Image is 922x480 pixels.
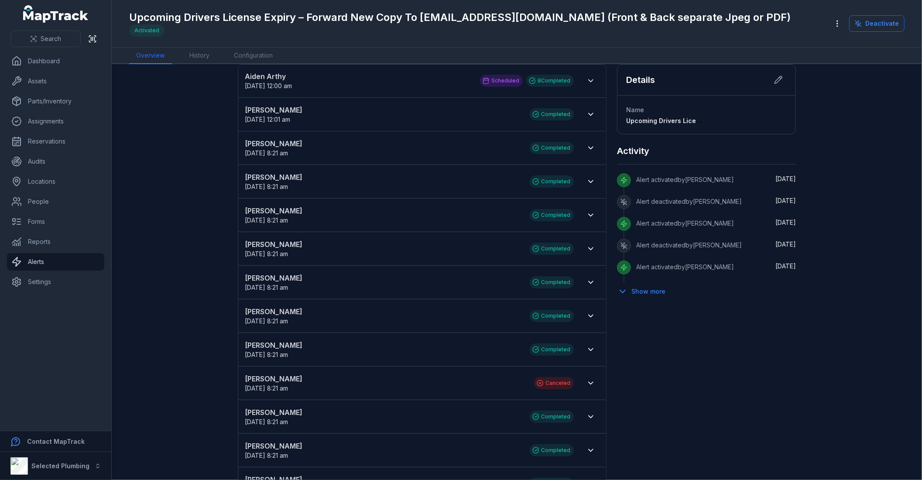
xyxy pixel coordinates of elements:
[245,172,521,182] strong: [PERSON_NAME]
[480,75,523,87] div: Scheduled
[245,105,521,115] strong: [PERSON_NAME]
[775,262,796,270] span: [DATE]
[245,374,525,393] a: [PERSON_NAME][DATE] 8:21 am
[7,213,104,230] a: Forms
[10,31,81,47] button: Search
[129,10,791,24] h1: Upcoming Drivers License Expiry – Forward New Copy To [EMAIL_ADDRESS][DOMAIN_NAME] (Front & Back ...
[530,209,574,221] div: Completed
[245,407,521,418] strong: [PERSON_NAME]
[636,241,742,249] span: Alert deactivated by [PERSON_NAME]
[245,206,521,216] strong: [PERSON_NAME]
[245,317,288,325] span: [DATE] 8:21 am
[626,74,655,86] h2: Details
[775,262,796,270] time: 10/1/2025, 7:49:29 AM
[245,138,521,158] a: [PERSON_NAME][DATE] 8:21 am
[245,149,288,157] time: 9/11/2025, 8:21:00 AM
[636,198,742,205] span: Alert deactivated by [PERSON_NAME]
[245,384,288,392] span: [DATE] 8:21 am
[775,197,796,204] span: [DATE]
[245,116,291,123] time: 9/22/2025, 12:01:00 AM
[530,276,574,288] div: Completed
[617,282,671,301] button: Show more
[7,193,104,210] a: People
[245,407,521,426] a: [PERSON_NAME][DATE] 8:21 am
[227,48,280,64] a: Configuration
[245,71,471,82] strong: Aiden Arthy
[245,216,288,224] span: [DATE] 8:21 am
[636,176,734,183] span: Alert activated by [PERSON_NAME]
[534,377,574,389] div: Canceled
[245,239,521,250] strong: [PERSON_NAME]
[530,243,574,255] div: Completed
[245,71,471,90] a: Aiden Arthy[DATE] 12:00 am
[7,133,104,150] a: Reservations
[245,116,291,123] span: [DATE] 12:01 am
[245,418,288,425] time: 9/11/2025, 8:21:00 AM
[7,153,104,170] a: Audits
[245,441,521,451] strong: [PERSON_NAME]
[245,183,288,190] time: 9/11/2025, 8:21:00 AM
[617,145,649,157] h2: Activity
[245,149,288,157] span: [DATE] 8:21 am
[245,273,521,292] a: [PERSON_NAME][DATE] 8:21 am
[245,452,288,459] span: [DATE] 8:21 am
[245,273,521,283] strong: [PERSON_NAME]
[245,183,288,190] span: [DATE] 8:21 am
[530,444,574,456] div: Completed
[245,351,288,358] span: [DATE] 8:21 am
[530,108,574,120] div: Completed
[245,340,521,350] strong: [PERSON_NAME]
[7,173,104,190] a: Locations
[41,34,61,43] span: Search
[245,351,288,358] time: 9/11/2025, 8:21:00 AM
[245,317,288,325] time: 9/11/2025, 8:21:00 AM
[245,418,288,425] span: [DATE] 8:21 am
[7,113,104,130] a: Assignments
[245,384,288,392] time: 9/11/2025, 8:21:00 AM
[23,5,89,23] a: MapTrack
[530,310,574,322] div: Completed
[775,240,796,248] time: 10/1/2025, 7:52:36 AM
[245,250,288,257] span: [DATE] 8:21 am
[530,343,574,356] div: Completed
[245,250,288,257] time: 9/11/2025, 8:21:00 AM
[530,411,574,423] div: Completed
[245,306,521,326] a: [PERSON_NAME][DATE] 8:21 am
[182,48,216,64] a: History
[27,438,85,445] strong: Contact MapTrack
[245,172,521,191] a: [PERSON_NAME][DATE] 8:21 am
[526,75,574,87] div: 8 Completed
[636,263,734,271] span: Alert activated by [PERSON_NAME]
[245,340,521,359] a: [PERSON_NAME][DATE] 8:21 am
[775,219,796,226] time: 10/1/2025, 7:52:47 AM
[7,253,104,271] a: Alerts
[129,48,172,64] a: Overview
[7,52,104,70] a: Dashboard
[31,462,89,470] strong: Selected Plumbing
[636,219,734,227] span: Alert activated by [PERSON_NAME]
[245,206,521,225] a: [PERSON_NAME][DATE] 8:21 am
[7,93,104,110] a: Parts/Inventory
[245,452,288,459] time: 9/11/2025, 8:21:00 AM
[245,216,288,224] time: 9/11/2025, 8:21:00 AM
[245,441,521,460] a: [PERSON_NAME][DATE] 8:21 am
[530,142,574,154] div: Completed
[129,24,165,37] div: Activated
[245,138,521,149] strong: [PERSON_NAME]
[530,175,574,188] div: Completed
[7,233,104,250] a: Reports
[245,284,288,291] time: 9/11/2025, 8:21:00 AM
[7,72,104,90] a: Assets
[245,284,288,291] span: [DATE] 8:21 am
[245,82,292,89] span: [DATE] 12:00 am
[849,15,905,32] button: Deactivate
[775,175,796,182] span: [DATE]
[245,82,292,89] time: 10/3/2025, 12:00:00 AM
[245,306,521,317] strong: [PERSON_NAME]
[245,374,525,384] strong: [PERSON_NAME]
[626,106,644,113] span: Name
[245,105,521,124] a: [PERSON_NAME][DATE] 12:01 am
[775,219,796,226] span: [DATE]
[245,239,521,258] a: [PERSON_NAME][DATE] 8:21 am
[775,240,796,248] span: [DATE]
